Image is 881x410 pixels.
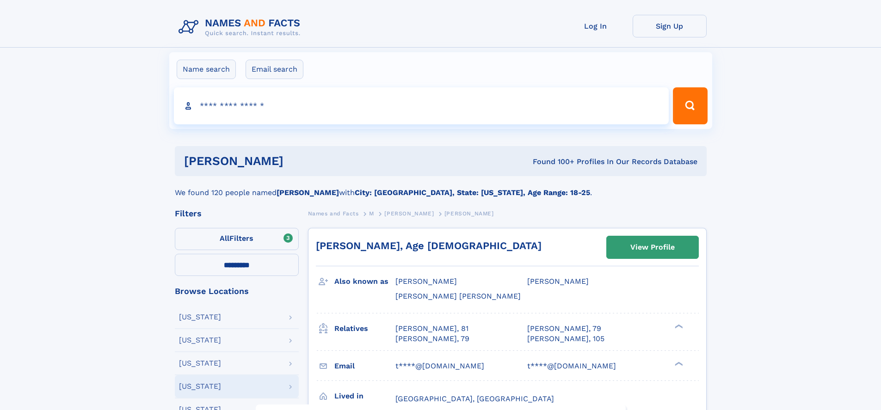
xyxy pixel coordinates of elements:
div: Filters [175,209,299,218]
div: View Profile [630,237,675,258]
div: Browse Locations [175,287,299,295]
a: View Profile [607,236,698,258]
div: [US_STATE] [179,383,221,390]
a: [PERSON_NAME], 81 [395,324,468,334]
a: Names and Facts [308,208,359,219]
div: We found 120 people named with . [175,176,707,198]
a: [PERSON_NAME] [384,208,434,219]
div: [US_STATE] [179,360,221,367]
h1: [PERSON_NAME] [184,155,408,167]
a: [PERSON_NAME], Age [DEMOGRAPHIC_DATA] [316,240,542,251]
a: [PERSON_NAME], 105 [527,334,604,344]
h3: Also known as [334,274,395,289]
label: Name search [177,60,236,79]
a: [PERSON_NAME], 79 [527,324,601,334]
div: ❯ [672,361,684,367]
span: M [369,210,374,217]
label: Email search [246,60,303,79]
h3: Lived in [334,388,395,404]
div: [US_STATE] [179,337,221,344]
div: ❯ [672,323,684,329]
span: All [220,234,229,243]
b: City: [GEOGRAPHIC_DATA], State: [US_STATE], Age Range: 18-25 [355,188,590,197]
a: M [369,208,374,219]
span: [PERSON_NAME] [444,210,494,217]
span: [PERSON_NAME] [PERSON_NAME] [395,292,521,300]
a: Log In [559,15,633,37]
span: [PERSON_NAME] [395,277,457,286]
b: [PERSON_NAME] [277,188,339,197]
h3: Email [334,358,395,374]
span: [PERSON_NAME] [384,210,434,217]
button: Search Button [673,87,707,124]
h3: Relatives [334,321,395,337]
label: Filters [175,228,299,250]
span: [GEOGRAPHIC_DATA], [GEOGRAPHIC_DATA] [395,394,554,403]
div: [US_STATE] [179,313,221,321]
a: Sign Up [633,15,707,37]
div: Found 100+ Profiles In Our Records Database [408,157,697,167]
span: [PERSON_NAME] [527,277,589,286]
a: [PERSON_NAME], 79 [395,334,469,344]
img: Logo Names and Facts [175,15,308,40]
input: search input [174,87,669,124]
